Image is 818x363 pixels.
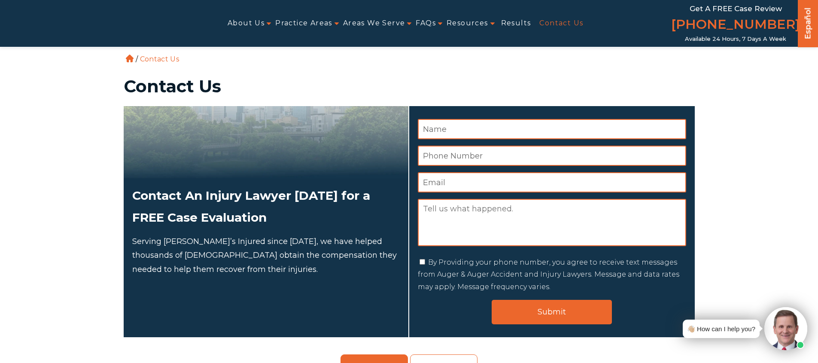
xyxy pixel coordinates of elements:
[416,14,436,33] a: FAQs
[132,185,400,228] h2: Contact An Injury Lawyer [DATE] for a FREE Case Evaluation
[539,14,583,33] a: Contact Us
[126,55,134,62] a: Home
[685,36,786,43] span: Available 24 Hours, 7 Days a Week
[228,14,265,33] a: About Us
[690,4,782,13] span: Get a FREE Case Review
[5,13,140,34] img: Auger & Auger Accident and Injury Lawyers Logo
[343,14,405,33] a: Areas We Serve
[418,258,679,291] label: By Providing your phone number, you agree to receive text messages from Auger & Auger Accident an...
[418,146,686,166] input: Phone Number
[418,172,686,192] input: Email
[764,307,807,350] img: Intaker widget Avatar
[132,235,400,276] p: Serving [PERSON_NAME]’s Injured since [DATE], we have helped thousands of [DEMOGRAPHIC_DATA] obta...
[447,14,488,33] a: Resources
[124,106,408,178] img: Attorneys
[124,78,695,95] h1: Contact Us
[138,55,181,63] li: Contact Us
[492,300,612,324] input: Submit
[275,14,332,33] a: Practice Areas
[501,14,531,33] a: Results
[687,323,755,335] div: 👋🏼 How can I help you?
[418,119,686,139] input: Name
[671,15,800,36] a: [PHONE_NUMBER]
